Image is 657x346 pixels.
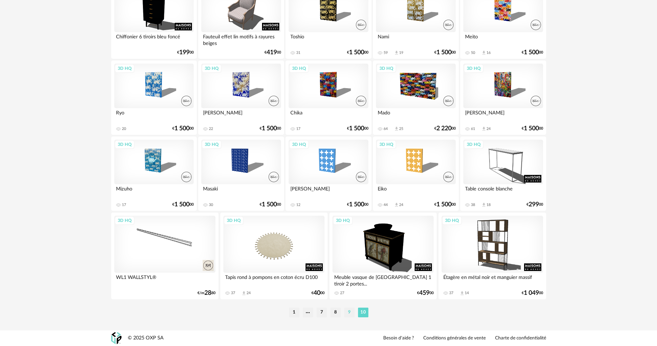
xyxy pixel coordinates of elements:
div: 25 [399,127,403,131]
div: 19 [399,50,403,55]
div: 30 [209,203,213,207]
div: Mizuho [114,184,194,198]
span: Download icon [394,50,399,55]
div: 3D HQ [115,216,135,225]
span: 1 500 [262,126,277,131]
a: 3D HQ Masaki 30 €1 50000 [198,137,284,211]
div: 37 [231,291,235,296]
div: € 00 [417,291,434,296]
div: Mado [376,108,455,122]
li: 10 [358,308,368,317]
span: Download icon [481,50,486,55]
span: Download icon [241,291,247,296]
div: € 00 [522,126,543,131]
a: 3D HQ Table console blanche 38 Download icon 18 €29900 [460,137,546,211]
span: 1 500 [349,202,364,207]
div: 3D HQ [333,216,353,225]
div: 38 [471,203,475,207]
div: 24 [247,291,251,296]
div: 17 [122,203,126,207]
div: € 00 [522,291,543,296]
div: 3D HQ [464,140,484,149]
div: 27 [340,291,344,296]
div: € 00 [347,202,368,207]
span: 1 500 [349,126,364,131]
div: € 00 [260,126,281,131]
li: 9 [344,308,355,317]
div: Meuble vasque de [GEOGRAPHIC_DATA] 1 tiroir 2 portes... [332,273,434,287]
div: €/m 80 [197,291,215,296]
div: 3D HQ [115,140,135,149]
div: Étagère en métal noir et manguier massif [442,273,543,287]
span: 28 [204,291,211,296]
div: 24 [399,203,403,207]
div: 3D HQ [202,64,222,73]
div: 22 [209,127,213,131]
div: € 00 [260,202,281,207]
div: Toshio [289,32,368,46]
div: 64 [384,127,388,131]
div: 14 [465,291,469,296]
div: [PERSON_NAME] [463,108,543,122]
div: 3D HQ [202,140,222,149]
span: Download icon [394,126,399,131]
div: 3D HQ [464,64,484,73]
div: 3D HQ [224,216,244,225]
li: 1 [289,308,299,317]
a: 3D HQ [PERSON_NAME] 61 Download icon 24 €1 50000 [460,60,546,135]
a: 3D HQ Mizuho 17 €1 50000 [111,137,197,211]
span: Download icon [481,126,486,131]
div: Table console blanche [463,184,543,198]
div: € 00 [434,126,456,131]
div: € 00 [526,202,543,207]
div: 3D HQ [289,140,309,149]
span: 1 500 [262,202,277,207]
div: [PERSON_NAME] [289,184,368,198]
div: © 2025 OXP SA [128,335,164,342]
span: 1 500 [349,50,364,55]
a: Charte de confidentialité [495,335,546,342]
div: Chiffonier 6 tiroirs bleu foncé [114,32,194,46]
div: WL1 WALLSTYL® [114,273,216,287]
a: 3D HQ [PERSON_NAME] 22 €1 50000 [198,60,284,135]
div: Nami [376,32,455,46]
a: 3D HQ Meuble vasque de [GEOGRAPHIC_DATA] 1 tiroir 2 portes... 27 €45900 [329,213,437,299]
a: 3D HQ Eiko 44 Download icon 24 €1 50000 [373,137,458,211]
span: 1 500 [174,202,190,207]
div: 16 [486,50,491,55]
img: OXP [111,332,122,344]
span: 1 500 [524,126,539,131]
div: 59 [384,50,388,55]
div: Meito [463,32,543,46]
div: Fauteuil effet lin motifs à rayures beiges [201,32,281,46]
span: 40 [313,291,320,296]
div: Eiko [376,184,455,198]
span: 419 [267,50,277,55]
span: 1 500 [436,50,452,55]
span: 1 500 [436,202,452,207]
span: Download icon [460,291,465,296]
div: 3D HQ [289,64,309,73]
div: 3D HQ [442,216,462,225]
a: Conditions générales de vente [423,335,486,342]
div: 61 [471,127,475,131]
div: 31 [296,50,300,55]
div: 24 [486,127,491,131]
div: € 00 [434,202,456,207]
div: 18 [486,203,491,207]
div: € 00 [264,50,281,55]
div: 3D HQ [376,64,396,73]
a: 3D HQ [PERSON_NAME] 12 €1 50000 [286,137,371,211]
div: € 00 [172,202,194,207]
div: 3D HQ [115,64,135,73]
div: € 00 [347,126,368,131]
li: 7 [317,308,327,317]
span: 299 [529,202,539,207]
div: 20 [122,127,126,131]
span: 1 500 [174,126,190,131]
span: 199 [179,50,190,55]
div: € 00 [311,291,325,296]
div: Chika [289,108,368,122]
a: Besoin d'aide ? [383,335,414,342]
a: 3D HQ Mado 64 Download icon 25 €2 22000 [373,60,458,135]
